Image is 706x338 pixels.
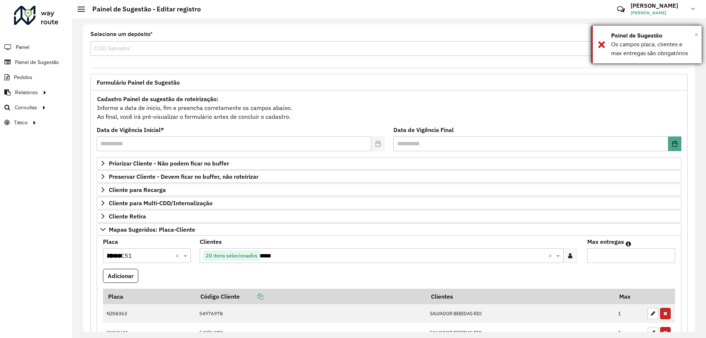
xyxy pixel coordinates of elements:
label: Data de Vigência Inicial [97,125,164,134]
h3: [PERSON_NAME] [631,2,686,9]
td: 54976978 [195,304,426,323]
a: Cliente Retira [97,210,681,223]
button: Close [695,29,698,40]
span: Preservar Cliente - Devem ficar no buffer, não roteirizar [109,174,258,179]
span: Pedidos [14,74,32,81]
span: Mapas Sugeridos: Placa-Cliente [109,227,195,232]
h2: Painel de Sugestão - Editar registro [85,5,201,13]
td: 1 [614,304,644,323]
a: Cliente para Recarga [97,184,681,196]
span: Priorizar Cliente - Não podem ficar no buffer [109,160,229,166]
span: × [695,31,698,39]
td: SALVADOR BEBIDAS RIO [426,304,614,323]
a: Copiar [240,293,263,300]
span: Consultas [15,104,37,111]
span: Cliente para Recarga [109,187,166,193]
span: Cliente para Multi-CDD/Internalização [109,200,213,206]
button: Choose Date [668,136,681,151]
strong: Cadastro Painel de sugestão de roteirização: [97,95,218,103]
span: Clear all [548,251,555,260]
span: Formulário Painel de Sugestão [97,79,180,85]
label: Placa [103,237,118,246]
td: NZK8363 [103,304,195,323]
label: Selecione um depósito [90,30,153,39]
span: Painel [16,43,29,51]
button: Adicionar [103,269,138,283]
a: Contato Rápido [613,1,629,17]
span: Cliente Retira [109,213,146,219]
th: Clientes [426,289,614,304]
span: Clear all [175,251,182,260]
label: Data de Vigência Final [393,125,454,134]
span: [PERSON_NAME] [631,10,686,16]
span: Relatórios [15,89,38,96]
div: Informe a data de inicio, fim e preencha corretamente os campos abaixo. Ao final, você irá pré-vi... [97,94,681,121]
a: Cliente para Multi-CDD/Internalização [97,197,681,209]
em: Máximo de clientes que serão colocados na mesma rota com os clientes informados [626,241,631,247]
label: Clientes [200,237,222,246]
a: Preservar Cliente - Devem ficar no buffer, não roteirizar [97,170,681,183]
span: Tático [14,119,28,127]
span: Painel de Sugestão [15,58,59,66]
div: Painel de Sugestão [611,31,696,40]
a: Mapas Sugeridos: Placa-Cliente [97,223,681,236]
div: Os campos placa, clientes e max entregas são obrigatórios [611,40,696,58]
span: 20 itens selecionados [204,251,259,260]
a: Priorizar Cliente - Não podem ficar no buffer [97,157,681,170]
th: Código Cliente [195,289,426,304]
label: Max entregas [587,237,624,246]
th: Placa [103,289,195,304]
th: Max [614,289,644,304]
